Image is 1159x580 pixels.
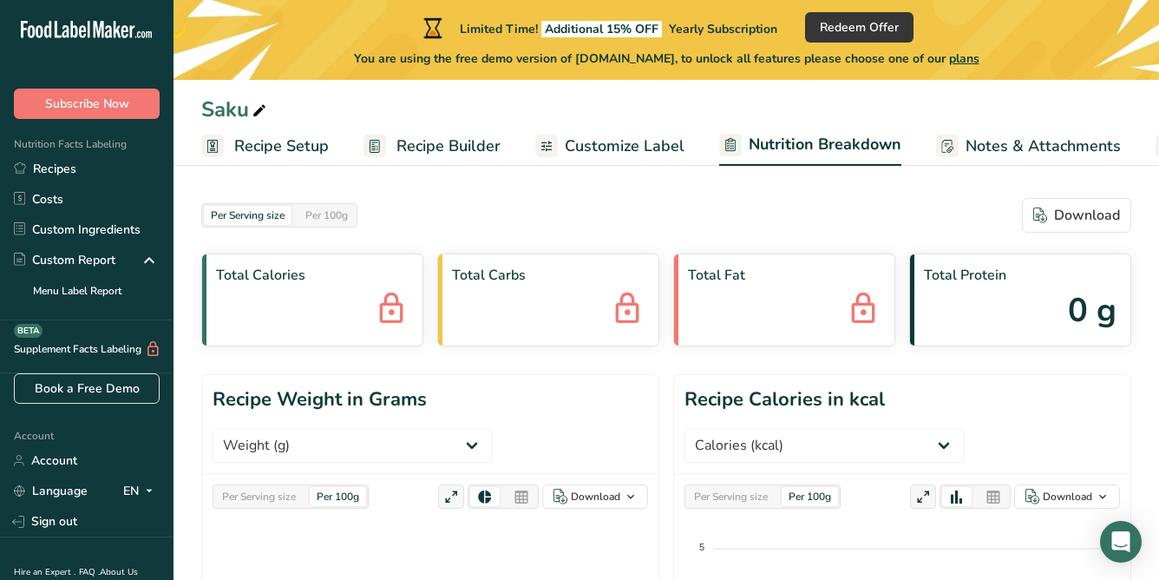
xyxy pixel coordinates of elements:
[79,566,100,578] a: FAQ .
[45,95,129,113] span: Subscribe Now
[310,487,366,506] div: Per 100g
[215,487,303,506] div: Per Serving size
[201,94,270,125] div: Saku
[216,265,409,286] span: Total Calories
[213,386,427,414] h1: Recipe Weight in Grams
[420,17,777,38] div: Limited Time!
[966,135,1121,158] span: Notes & Attachments
[535,127,684,166] a: Customize Label
[396,135,501,158] span: Recipe Builder
[719,125,901,167] a: Nutrition Breakdown
[782,487,838,506] div: Per 100g
[14,566,75,578] a: Hire an Expert .
[820,18,899,36] span: Redeem Offer
[14,476,88,506] a: Language
[298,206,355,225] div: Per 100g
[687,487,775,506] div: Per Serving size
[234,135,329,158] span: Recipe Setup
[363,127,501,166] a: Recipe Builder
[14,373,160,404] a: Book a Free Demo
[14,89,160,119] button: Subscribe Now
[936,127,1121,166] a: Notes & Attachments
[669,21,777,37] span: Yearly Subscription
[1022,198,1131,233] button: Download
[354,49,979,68] span: You are using the free demo version of [DOMAIN_NAME], to unlock all features please choose one of...
[949,50,979,67] span: plans
[452,265,645,286] span: Total Carbs
[749,133,901,156] span: Nutrition Breakdown
[565,135,684,158] span: Customize Label
[14,324,43,338] div: BETA
[924,265,1116,286] span: Total Protein
[571,489,620,504] div: Download
[541,21,662,37] span: Additional 15% OFF
[542,484,648,509] button: Download
[1014,484,1120,509] button: Download
[805,12,913,43] button: Redeem Offer
[123,481,160,502] div: EN
[1033,205,1120,226] div: Download
[204,206,291,225] div: Per Serving size
[684,386,885,414] h1: Recipe Calories in kcal
[1068,286,1116,335] span: 0 g
[201,127,329,166] a: Recipe Setup
[14,251,115,269] div: Custom Report
[1100,521,1142,563] div: Open Intercom Messenger
[1043,489,1092,504] div: Download
[688,265,881,286] span: Total Fat
[699,542,704,552] tspan: 5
